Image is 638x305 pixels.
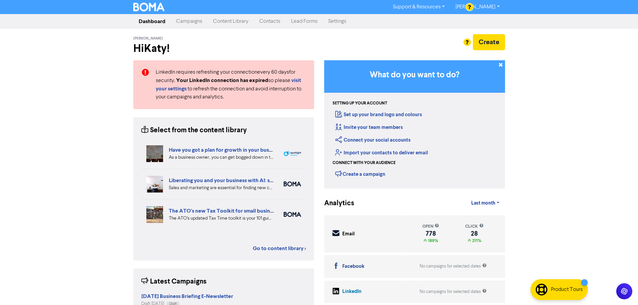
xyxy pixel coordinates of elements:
[169,215,274,222] div: The ATO’s updated Tax Time toolkit is your 101 guide to business taxes. We’ve summarised the key ...
[427,238,438,243] span: 189%
[420,289,487,295] div: No campaigns for selected dates
[169,208,297,214] a: The ATO's new Tax Toolkit for small business owners
[471,238,481,243] span: 211%
[324,198,346,209] div: Analytics
[151,68,311,101] div: LinkedIn requires refreshing your connection every 60 days for security. so please to refresh the...
[141,293,233,300] strong: [DATE] Business Briefing E-Newsletter
[334,70,495,80] h3: What do you want to do?
[333,160,396,166] div: Connect with your audience
[169,177,314,184] a: Liberating you and your business with AI: sales and marketing
[171,15,208,28] a: Campaigns
[333,100,387,106] div: Setting up your account
[133,15,171,28] a: Dashboard
[284,181,301,186] img: boma
[133,3,165,11] img: BOMA Logo
[208,15,254,28] a: Content Library
[342,263,364,271] div: Facebook
[253,244,306,252] a: Go to content library >
[605,273,638,305] iframe: Chat Widget
[422,223,439,230] div: open
[141,294,233,299] a: [DATE] Business Briefing E-Newsletter
[422,231,439,236] div: 778
[284,151,301,156] img: spotlight
[141,125,247,136] div: Select from the content library
[335,150,428,156] a: Import your contacts to deliver email
[156,78,301,92] a: visit your settings
[342,230,355,238] div: Email
[466,197,505,210] a: Last month
[335,124,403,131] a: Invite your team members
[286,15,323,28] a: Lead Forms
[176,77,268,84] strong: Your LinkedIn connection has expired
[254,15,286,28] a: Contacts
[133,36,163,41] span: [PERSON_NAME]
[465,231,484,236] div: 28
[450,2,505,12] a: [PERSON_NAME]
[465,223,484,230] div: click
[284,212,301,217] img: boma
[169,147,283,153] a: Have you got a plan for growth in your business?
[141,277,207,287] div: Latest Campaigns
[169,184,274,192] div: Sales and marketing are essential for finding new customers but eat into your business time. We e...
[323,15,352,28] a: Settings
[133,42,314,55] h2: Hi Katy !
[335,111,422,118] a: Set up your brand logo and colours
[471,200,495,206] span: Last month
[342,288,361,296] div: LinkedIn
[473,34,505,50] button: Create
[335,169,385,179] div: Create a campaign
[420,263,487,270] div: No campaigns for selected dates
[335,137,411,143] a: Connect your social accounts
[324,60,505,188] div: Getting Started in BOMA
[169,154,274,161] div: As a business owner, you can get bogged down in the demands of day-to-day business. We can help b...
[387,2,450,12] a: Support & Resources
